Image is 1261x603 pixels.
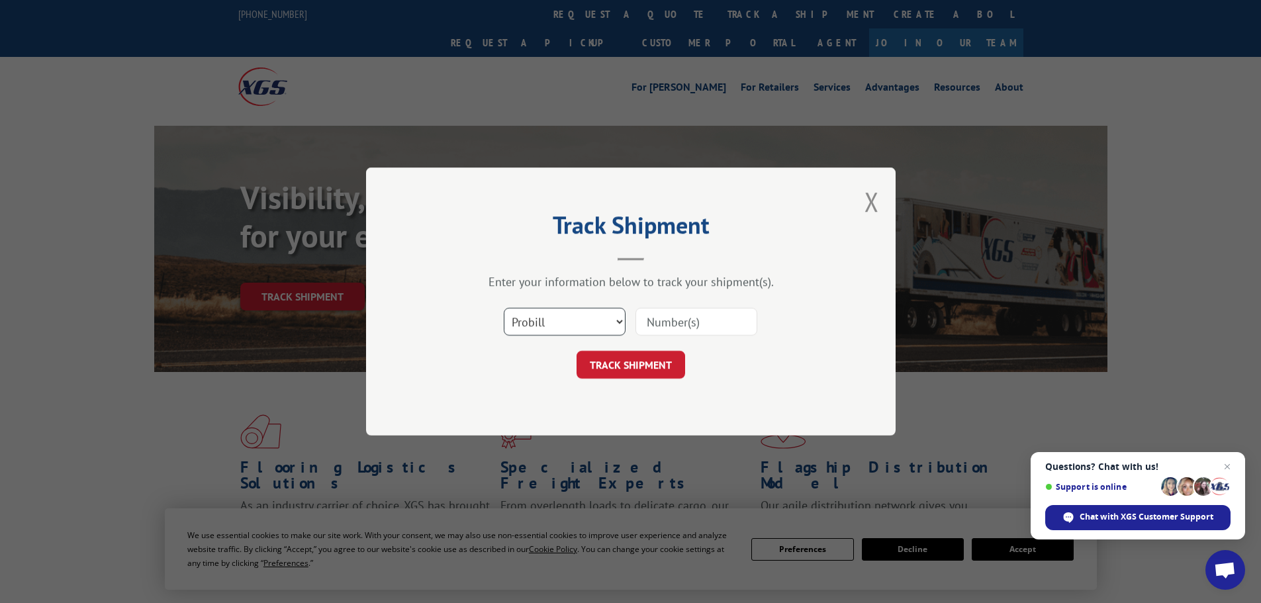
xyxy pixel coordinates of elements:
[1045,505,1231,530] div: Chat with XGS Customer Support
[1045,482,1156,492] span: Support is online
[1045,461,1231,472] span: Questions? Chat with us!
[864,184,879,219] button: Close modal
[1219,459,1235,475] span: Close chat
[635,308,757,336] input: Number(s)
[1080,511,1213,523] span: Chat with XGS Customer Support
[577,351,685,379] button: TRACK SHIPMENT
[432,216,829,241] h2: Track Shipment
[432,274,829,289] div: Enter your information below to track your shipment(s).
[1205,550,1245,590] div: Open chat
